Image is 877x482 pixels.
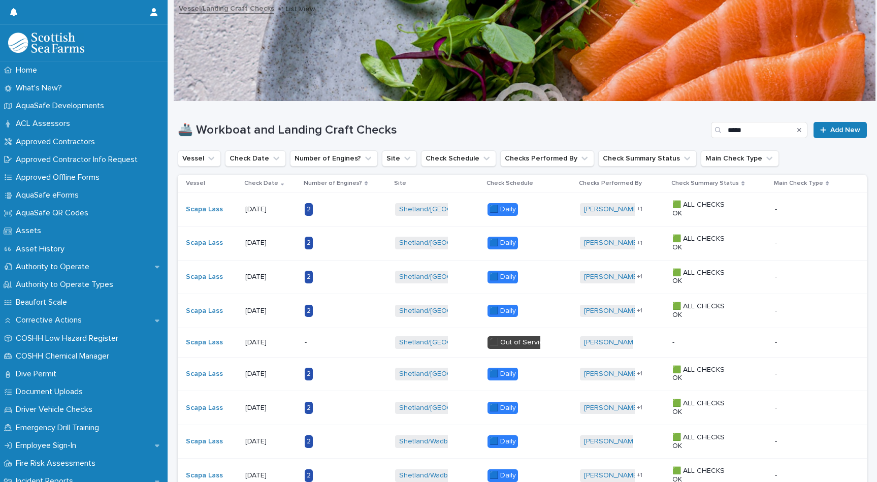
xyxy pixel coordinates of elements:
a: Shetland/[GEOGRAPHIC_DATA] [399,205,500,214]
button: Check Summary Status [598,150,697,167]
p: [DATE] [245,404,297,412]
a: Shetland/[GEOGRAPHIC_DATA] [399,370,500,378]
p: Assets [12,226,49,236]
p: Approved Contractor Info Request [12,155,146,165]
p: What's New? [12,83,70,93]
p: 🟩 ALL CHECKS OK [672,235,736,252]
span: + 1 [637,405,642,411]
div: 2 [305,469,313,482]
span: Add New [830,126,860,134]
p: - [672,338,736,347]
p: Driver Vehicle Checks [12,405,101,414]
a: Shetland/[GEOGRAPHIC_DATA] [399,273,500,281]
div: 🟦 Daily [488,305,518,317]
button: Vessel [178,150,221,167]
p: - [305,338,368,347]
a: Shetland/[GEOGRAPHIC_DATA] [399,338,500,347]
button: Check Date [225,150,286,167]
div: 🟦 Daily [488,237,518,249]
div: 🟦 Daily [488,402,518,414]
p: Check Date [244,178,278,189]
p: Emergency Drill Training [12,423,107,433]
a: Scapa Lass [186,273,223,281]
p: Vessel [186,178,205,189]
p: - [775,435,779,446]
img: bPIBxiqnSb2ggTQWdOVV [8,33,84,53]
button: Site [382,150,417,167]
div: 🟦 Daily [488,469,518,482]
p: 🟩 ALL CHECKS OK [672,366,736,383]
p: Asset History [12,244,73,254]
p: - [775,368,779,378]
div: 🟦 Daily [488,435,518,448]
tr: Scapa Lass [DATE]2Shetland/[GEOGRAPHIC_DATA] 🟦 Daily[PERSON_NAME] +1🟩 ALL CHECKS OK-- [178,294,867,328]
p: 🟩 ALL CHECKS OK [672,399,736,416]
a: [PERSON_NAME] [584,404,639,412]
p: Document Uploads [12,387,91,397]
a: Scapa Lass [186,205,223,214]
tr: Scapa Lass [DATE]2Shetland/[GEOGRAPHIC_DATA] 🟦 Daily[PERSON_NAME] +1🟩 ALL CHECKS OK-- [178,391,867,425]
p: Approved Contractors [12,137,103,147]
tr: Scapa Lass [DATE]2Shetland/[GEOGRAPHIC_DATA] 🟦 Daily[PERSON_NAME] +1🟩 ALL CHECKS OK-- [178,357,867,391]
p: - [775,402,779,412]
p: Check Summary Status [671,178,739,189]
p: AquaSafe QR Codes [12,208,96,218]
p: COSHH Chemical Manager [12,351,117,361]
p: AquaSafe Developments [12,101,112,111]
p: Approved Offline Forms [12,173,108,182]
div: 🟦 Daily [488,368,518,380]
a: Vessel/Landing Craft Checks [179,2,274,14]
p: - [775,336,779,347]
a: Scapa Lass [186,404,223,412]
a: Add New [814,122,867,138]
a: [PERSON_NAME] [584,370,639,378]
a: [PERSON_NAME] [584,471,639,480]
p: - [775,203,779,214]
h1: 🚢 Workboat and Landing Craft Checks [178,123,707,138]
p: Authority to Operate [12,262,98,272]
p: Dive Permit [12,369,64,379]
p: Site [394,178,406,189]
a: Shetland/[GEOGRAPHIC_DATA] [399,239,500,247]
tr: Scapa Lass [DATE]2Shetland/[GEOGRAPHIC_DATA] 🟦 Daily[PERSON_NAME] +1🟩 ALL CHECKS OK-- [178,192,867,227]
div: 2 [305,271,313,283]
p: - [775,469,779,480]
input: Search [711,122,807,138]
button: Checks Performed By [500,150,594,167]
div: 2 [305,237,313,249]
p: List View [285,3,315,14]
div: 2 [305,203,313,216]
a: Scapa Lass [186,437,223,446]
span: + 1 [637,472,642,478]
p: [DATE] [245,471,297,480]
p: 🟩 ALL CHECKS OK [672,201,736,218]
p: - [775,237,779,247]
p: Authority to Operate Types [12,280,121,290]
p: - [775,305,779,315]
tr: Scapa Lass [DATE]2Shetland/[GEOGRAPHIC_DATA] 🟦 Daily[PERSON_NAME] +1🟩 ALL CHECKS OK-- [178,260,867,294]
p: 🟩 ALL CHECKS OK [672,302,736,319]
p: Home [12,66,45,75]
div: 2 [305,435,313,448]
a: Scapa Lass [186,307,223,315]
p: [DATE] [245,205,297,214]
p: Main Check Type [774,178,823,189]
a: [PERSON_NAME] [584,437,639,446]
p: [DATE] [245,273,297,281]
p: [DATE] [245,239,297,247]
p: AquaSafe eForms [12,190,87,200]
a: [PERSON_NAME] [584,307,639,315]
a: Shetland/[GEOGRAPHIC_DATA] [399,404,500,412]
a: [PERSON_NAME] [584,205,639,214]
div: ⬛️ Out of Service [488,336,549,349]
p: Fire Risk Assessments [12,459,104,468]
div: 🟦 Daily [488,203,518,216]
p: - [775,271,779,281]
a: Shetland/Wadbister Shorebase [399,437,501,446]
tr: Scapa Lass [DATE]-Shetland/[GEOGRAPHIC_DATA] ⬛️ Out of Service[PERSON_NAME] --- [178,328,867,357]
p: COSHH Low Hazard Register [12,334,126,343]
p: Check Schedule [486,178,533,189]
tr: Scapa Lass [DATE]2Shetland/[GEOGRAPHIC_DATA] 🟦 Daily[PERSON_NAME] +1🟩 ALL CHECKS OK-- [178,226,867,260]
span: + 1 [637,371,642,377]
p: [DATE] [245,338,297,347]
